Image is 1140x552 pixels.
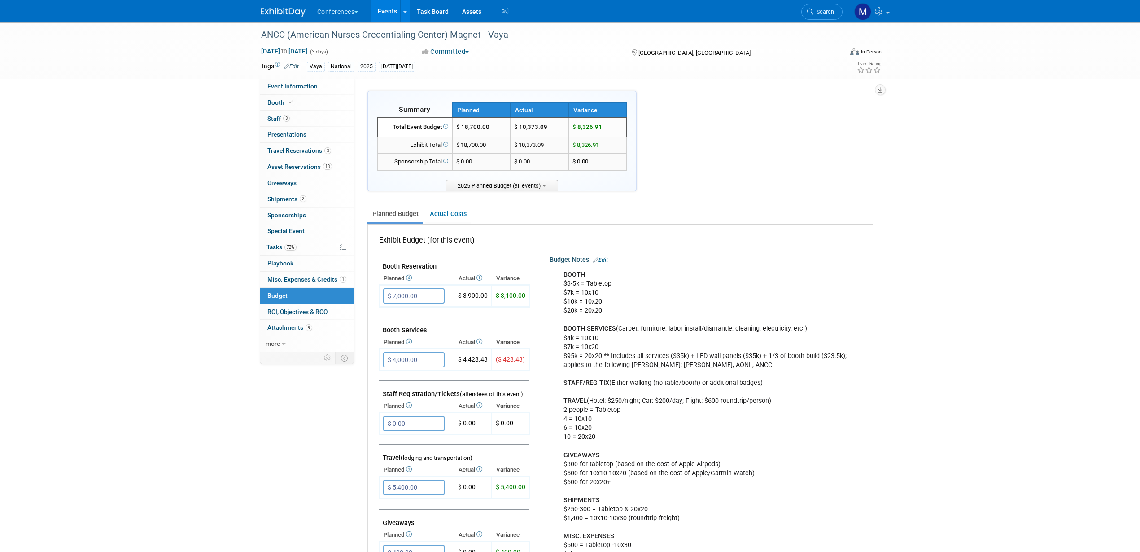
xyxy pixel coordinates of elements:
[267,276,346,283] span: Misc. Expenses & Credits
[381,141,448,150] div: Exhibit Total
[260,95,354,110] a: Booth
[260,208,354,223] a: Sponsorships
[801,4,843,20] a: Search
[379,235,526,250] div: Exhibit Budget (for this event)
[284,63,299,70] a: Edit
[446,180,558,191] span: 2025 Planned Budget (all events)
[267,292,288,299] span: Budget
[572,158,588,165] span: $ 0.00
[572,124,602,130] span: $ 8,326.91
[854,3,871,20] img: Marygrace LeGros
[260,223,354,239] a: Special Event
[381,123,448,132] div: Total Event Budget
[454,349,492,371] td: $ 4,428.43
[850,48,859,55] img: Format-Inperson.png
[379,272,454,285] th: Planned
[328,62,354,71] div: National
[510,103,568,118] th: Actual
[307,62,325,71] div: Vaya
[358,62,376,71] div: 2025
[510,118,568,137] td: $ 10,373.09
[492,400,529,412] th: Variance
[456,124,489,130] span: $ 18,700.00
[857,62,881,66] div: Event Rating
[813,9,834,15] span: Search
[379,62,415,71] div: [DATE][DATE]
[563,532,614,540] b: MISC. EXPENSES
[379,381,529,400] td: Staff Registration/Tickets
[324,147,331,154] span: 3
[454,400,492,412] th: Actual
[454,464,492,476] th: Actual
[283,115,290,122] span: 3
[550,253,872,265] div: Budget Notes:
[300,195,306,202] span: 2
[379,400,454,412] th: Planned
[454,529,492,541] th: Actual
[260,239,354,255] a: Tasks72%
[456,158,472,165] span: $ 0.00
[454,413,492,435] td: $ 0.00
[452,103,511,118] th: Planned
[261,62,299,72] td: Tags
[267,115,290,122] span: Staff
[267,99,295,106] span: Booth
[266,243,297,251] span: Tasks
[563,451,600,459] b: GIVEAWAYS
[260,143,354,159] a: Travel Reservations3
[492,272,529,285] th: Variance
[260,127,354,142] a: Presentations
[260,191,354,207] a: Shipments2
[419,47,472,57] button: Committed
[496,356,525,363] span: ($ 428.43)
[568,103,627,118] th: Variance
[510,154,568,170] td: $ 0.00
[267,324,312,331] span: Attachments
[260,256,354,271] a: Playbook
[454,477,492,499] td: $ 0.00
[496,483,525,490] span: $ 5,400.00
[492,464,529,476] th: Variance
[510,137,568,154] td: $ 10,373.09
[399,105,430,114] span: Summary
[563,271,585,278] b: BOOTH
[309,49,328,55] span: (3 days)
[267,83,318,90] span: Event Information
[492,529,529,541] th: Variance
[456,141,486,148] span: $ 18,700.00
[563,496,600,504] b: SHIPMENTS
[379,529,454,541] th: Planned
[267,260,293,267] span: Playbook
[379,464,454,476] th: Planned
[379,510,529,529] td: Giveaways
[401,455,472,461] span: (lodging and transportation)
[266,340,280,347] span: more
[367,206,423,222] a: Planned Budget
[260,111,354,127] a: Staff3
[267,308,328,315] span: ROI, Objectives & ROO
[267,212,306,219] span: Sponsorships
[492,336,529,349] th: Variance
[261,47,308,55] span: [DATE] [DATE]
[790,47,882,60] div: Event Format
[267,195,306,203] span: Shipments
[379,253,529,273] td: Booth Reservation
[267,131,306,138] span: Presentations
[260,272,354,287] a: Misc. Expenses & Credits1
[260,336,354,352] a: more
[638,49,751,56] span: [GEOGRAPHIC_DATA], [GEOGRAPHIC_DATA]
[379,336,454,349] th: Planned
[260,288,354,304] a: Budget
[335,352,354,364] td: Toggle Event Tabs
[381,158,448,166] div: Sponsorship Total
[379,317,529,336] td: Booth Services
[260,304,354,320] a: ROI, Objectives & ROO
[454,272,492,285] th: Actual
[496,292,525,299] span: $ 3,100.00
[258,27,829,43] div: ANCC (American Nurses Credentialing Center) Magnet - Vaya
[572,141,599,148] span: $ 8,326.91
[320,352,336,364] td: Personalize Event Tab Strip
[260,159,354,175] a: Asset Reservations13
[288,100,293,105] i: Booth reservation complete
[267,163,332,170] span: Asset Reservations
